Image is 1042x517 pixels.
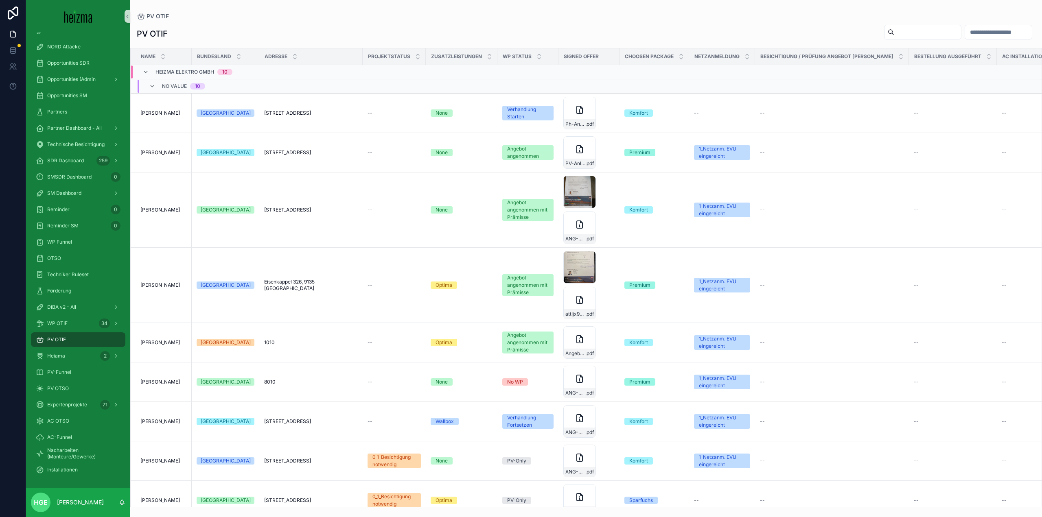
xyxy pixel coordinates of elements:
[47,190,81,196] span: SM Dashboard
[914,418,992,425] a: --
[760,110,765,116] span: --
[47,174,92,180] span: SMSDR Dashboard
[760,207,904,213] a: --
[699,414,745,429] div: 1_Netzanm. EVU eingereicht
[201,457,251,465] div: [GEOGRAPHIC_DATA]
[31,397,125,412] a: Expertenprojekte71
[201,149,251,156] div: [GEOGRAPHIC_DATA]
[47,255,61,262] span: OTSO
[507,414,549,429] div: Verhandlung Fortsetzen
[760,339,904,346] a: --
[201,206,251,214] div: [GEOGRAPHIC_DATA]
[368,110,372,116] span: --
[140,458,187,464] a: [PERSON_NAME]
[197,53,231,60] span: Bundesland
[368,207,372,213] span: --
[629,149,650,156] div: Premium
[137,28,168,39] h1: PV OTIF
[502,274,554,296] a: Angebot angenommen mit Prämisse
[197,149,254,156] a: [GEOGRAPHIC_DATA]
[629,378,650,386] div: Premium
[47,271,89,278] span: Techniker Ruleset
[585,350,594,357] span: .pdf
[565,160,585,167] span: PV-Anlage-(1)
[140,379,180,385] span: [PERSON_NAME]
[502,457,554,465] a: PV-Only
[31,170,125,184] a: SMSDR Dashboard0
[914,497,919,504] span: --
[1002,379,1007,385] span: --
[624,497,684,504] a: Sparfuchs
[624,206,684,214] a: Komfort
[96,156,110,166] div: 259
[140,207,187,213] a: [PERSON_NAME]
[147,12,169,20] span: PV OTIF
[264,207,311,213] span: [STREET_ADDRESS]
[585,390,594,396] span: .pdf
[436,149,448,156] div: None
[694,497,750,504] a: --
[31,430,125,445] a: AC-Funnel
[431,378,493,386] a: None
[140,418,180,425] span: [PERSON_NAME]
[914,458,919,464] span: --
[699,375,745,389] div: 1_Netzanm. EVU eingereicht
[760,497,904,504] a: --
[565,469,585,475] span: ANG-PV-2096-Kreuzer-Burger--2025-05-12-(4)_SIG
[140,207,180,213] span: [PERSON_NAME]
[264,110,358,116] a: [STREET_ADDRESS]
[264,458,311,464] span: [STREET_ADDRESS]
[31,365,125,380] a: PV-Funnel
[694,278,750,292] a: 1_Netzanm. EVU eingereicht
[507,457,526,465] div: PV-Only
[64,10,92,23] img: App logo
[31,267,125,282] a: Techniker Ruleset
[625,53,674,60] span: Choosen Package
[629,281,650,289] div: Premium
[140,282,180,288] span: [PERSON_NAME]
[201,339,251,346] div: [GEOGRAPHIC_DATA]
[47,206,70,213] span: Reminder
[694,145,750,160] a: 1_Netzanm. EVU eingereicht
[694,110,750,116] a: --
[760,418,765,425] span: --
[502,414,554,429] a: Verhandlung Fortsetzen
[694,53,740,60] span: Netzanmeldung
[694,375,750,389] a: 1_Netzanm. EVU eingereicht
[31,332,125,347] a: PV OTIF
[563,176,615,244] a: ANG-PV-3427-Url-2025-09-17-(1).pdf
[265,53,287,60] span: Adresse
[368,493,421,508] a: 0_1_Besichtigung notwendig
[563,366,615,398] a: ANG-PV-3304-Pieber-2025-09-22_final_SIG.pdf
[100,351,110,361] div: 2
[140,149,187,156] a: [PERSON_NAME]
[436,418,454,425] div: Wallbox
[140,282,187,288] a: [PERSON_NAME]
[502,106,554,120] a: Verhandlung Starten
[264,339,358,346] a: 1010
[47,76,96,83] span: Opportunities (Admin
[201,281,251,289] div: [GEOGRAPHIC_DATA]
[624,457,684,465] a: Komfort
[563,405,615,438] a: ANG-PV-673-Salzer-2025-09-12_final_SIG.pdf
[201,497,251,504] div: [GEOGRAPHIC_DATA]
[431,457,493,465] a: None
[141,53,155,60] span: Name
[140,110,180,116] span: [PERSON_NAME]
[502,145,554,160] a: Angebot angenommen
[914,282,992,288] a: --
[201,418,251,425] div: [GEOGRAPHIC_DATA]
[507,497,526,504] div: PV-Only
[585,160,594,167] span: .pdf
[914,458,992,464] a: --
[760,282,904,288] a: --
[436,281,452,289] div: Optima
[264,418,358,425] a: [STREET_ADDRESS]
[47,467,78,473] span: Installationen
[264,149,358,156] a: [STREET_ADDRESS]
[565,311,585,317] span: attIjx9EFWVoya3Ft11325-ANG-PV-3470-Watering-2025-09-22
[760,339,765,346] span: --
[31,235,125,249] a: WP Funnel
[694,454,750,468] a: 1_Netzanm. EVU eingereicht
[563,445,615,477] a: ANG-PV-2096-Kreuzer-Burger--2025-05-12-(4)_SIG.pdf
